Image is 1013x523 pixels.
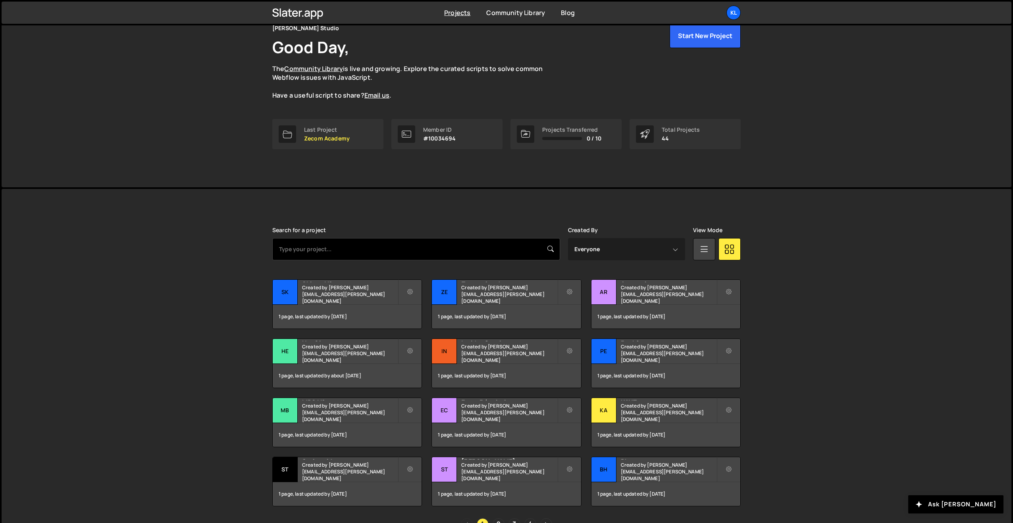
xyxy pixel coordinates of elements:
small: Created by [PERSON_NAME][EMAIL_ADDRESS][PERSON_NAME][DOMAIN_NAME] [302,402,398,423]
small: Created by [PERSON_NAME][EMAIL_ADDRESS][PERSON_NAME][DOMAIN_NAME] [621,284,716,304]
h2: Bhunter [621,457,716,460]
div: 1 page, last updated by [DATE] [591,364,740,388]
button: Ask [PERSON_NAME] [908,495,1003,513]
h1: Good Day, [272,36,349,58]
div: Sk [273,280,298,305]
label: View Mode [693,227,722,233]
a: St [PERSON_NAME] Created by [PERSON_NAME][EMAIL_ADDRESS][PERSON_NAME][DOMAIN_NAME] 1 page, last u... [431,457,581,506]
div: Ze [432,280,457,305]
a: Kl [726,6,741,20]
div: Bh [591,457,616,482]
div: Ar [591,280,616,305]
button: Start New Project [670,23,741,48]
div: St [273,457,298,482]
small: Created by [PERSON_NAME][EMAIL_ADDRESS][PERSON_NAME][DOMAIN_NAME] [461,284,557,304]
div: He [273,339,298,364]
div: Projects Transferred [542,127,601,133]
div: KA [591,398,616,423]
small: Created by [PERSON_NAME][EMAIL_ADDRESS][PERSON_NAME][DOMAIN_NAME] [461,343,557,363]
h2: HeySimon [302,339,398,341]
a: St Styleguide Created by [PERSON_NAME][EMAIL_ADDRESS][PERSON_NAME][DOMAIN_NAME] 1 page, last upda... [272,457,422,506]
p: Zecom Academy [304,135,350,142]
div: Member ID [423,127,456,133]
div: MB [273,398,298,423]
small: Created by [PERSON_NAME][EMAIL_ADDRESS][PERSON_NAME][DOMAIN_NAME] [461,461,557,482]
small: Created by [PERSON_NAME][EMAIL_ADDRESS][PERSON_NAME][DOMAIN_NAME] [461,402,557,423]
small: Created by [PERSON_NAME][EMAIL_ADDRESS][PERSON_NAME][DOMAIN_NAME] [621,343,716,363]
h2: Ecom Révolution [461,398,557,400]
label: Created By [568,227,598,233]
small: Created by [PERSON_NAME][EMAIL_ADDRESS][PERSON_NAME][DOMAIN_NAME] [302,343,398,363]
div: 1 page, last updated by [DATE] [273,423,422,447]
div: 1 page, last updated by [DATE] [273,305,422,329]
a: Ar Arntreal Created by [PERSON_NAME][EMAIL_ADDRESS][PERSON_NAME][DOMAIN_NAME] 1 page, last update... [591,279,741,329]
div: 1 page, last updated by [DATE] [591,305,740,329]
small: Created by [PERSON_NAME][EMAIL_ADDRESS][PERSON_NAME][DOMAIN_NAME] [302,461,398,482]
span: 0 / 10 [587,135,601,142]
h2: Arntreal [621,280,716,282]
a: Ze Zecom Academy Created by [PERSON_NAME][EMAIL_ADDRESS][PERSON_NAME][DOMAIN_NAME] 1 page, last u... [431,279,581,329]
h2: Insider Gestion [461,339,557,341]
div: 1 page, last updated by [DATE] [432,305,581,329]
small: Created by [PERSON_NAME][EMAIL_ADDRESS][PERSON_NAME][DOMAIN_NAME] [621,461,716,482]
div: St [432,457,457,482]
p: 44 [662,135,700,142]
div: [PERSON_NAME] Studio [272,23,339,33]
p: The is live and growing. Explore the curated scripts to solve common Webflow issues with JavaScri... [272,64,558,100]
a: Community Library [284,64,343,73]
div: 1 page, last updated by [DATE] [432,482,581,506]
a: MB MBS V2 Created by [PERSON_NAME][EMAIL_ADDRESS][PERSON_NAME][DOMAIN_NAME] 1 page, last updated ... [272,398,422,447]
div: 1 page, last updated by [DATE] [591,423,740,447]
a: In Insider Gestion Created by [PERSON_NAME][EMAIL_ADDRESS][PERSON_NAME][DOMAIN_NAME] 1 page, last... [431,338,581,388]
a: Blog [561,8,575,17]
input: Type your project... [272,238,560,260]
a: Last Project Zecom Academy [272,119,383,149]
h2: Skiveo V2 [302,280,398,282]
div: In [432,339,457,364]
div: Ec [432,398,457,423]
label: Search for a project [272,227,326,233]
a: Projects [444,8,470,17]
a: Sk Skiveo V2 Created by [PERSON_NAME][EMAIL_ADDRESS][PERSON_NAME][DOMAIN_NAME] 1 page, last updat... [272,279,422,329]
div: 1 page, last updated by about [DATE] [273,364,422,388]
h2: Peakfast [621,339,716,341]
div: 1 page, last updated by [DATE] [432,423,581,447]
a: KA KAYZ Created by [PERSON_NAME][EMAIL_ADDRESS][PERSON_NAME][DOMAIN_NAME] 1 page, last updated by... [591,398,741,447]
div: 1 page, last updated by [DATE] [432,364,581,388]
div: 1 page, last updated by [DATE] [273,482,422,506]
a: Pe Peakfast Created by [PERSON_NAME][EMAIL_ADDRESS][PERSON_NAME][DOMAIN_NAME] 1 page, last update... [591,338,741,388]
h2: MBS V2 [302,398,398,400]
div: 1 page, last updated by [DATE] [591,482,740,506]
a: Bh Bhunter Created by [PERSON_NAME][EMAIL_ADDRESS][PERSON_NAME][DOMAIN_NAME] 1 page, last updated... [591,457,741,506]
small: Created by [PERSON_NAME][EMAIL_ADDRESS][PERSON_NAME][DOMAIN_NAME] [621,402,716,423]
h2: [PERSON_NAME] [461,457,557,460]
div: Last Project [304,127,350,133]
div: Pe [591,339,616,364]
a: Email us [364,91,389,100]
p: #10034694 [423,135,456,142]
a: Ec Ecom Révolution Created by [PERSON_NAME][EMAIL_ADDRESS][PERSON_NAME][DOMAIN_NAME] 1 page, last... [431,398,581,447]
h2: Zecom Academy [461,280,557,282]
a: Community Library [486,8,545,17]
small: Created by [PERSON_NAME][EMAIL_ADDRESS][PERSON_NAME][DOMAIN_NAME] [302,284,398,304]
a: He HeySimon Created by [PERSON_NAME][EMAIL_ADDRESS][PERSON_NAME][DOMAIN_NAME] 1 page, last update... [272,338,422,388]
div: Total Projects [662,127,700,133]
h2: Styleguide [302,457,398,460]
h2: KAYZ [621,398,716,400]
